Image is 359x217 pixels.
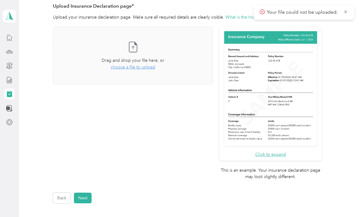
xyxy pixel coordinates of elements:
h3: Upload Insurance Declaration page* [53,2,322,10]
span: Drag and drop your file here, orchoose a file to upload [53,27,213,84]
span: choose a file to upload [111,65,155,70]
p: Upload your insurance declaration page. Make sure all required details are clearly visible. [53,14,322,20]
span: Drag and drop your file here, or [102,58,164,63]
p: Your file could not be uploaded. [267,9,339,16]
iframe: Everlance-gr Chat Button Frame [325,183,359,217]
button: Click to expand [255,151,286,158]
img: Sample insurance declaration [223,30,319,148]
button: Next [74,193,92,203]
button: What is the Insurance Declaration page? [225,14,310,20]
p: This is an example. Your insurance declaration page may look slightly different. [219,167,322,180]
button: Back [53,193,71,203]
